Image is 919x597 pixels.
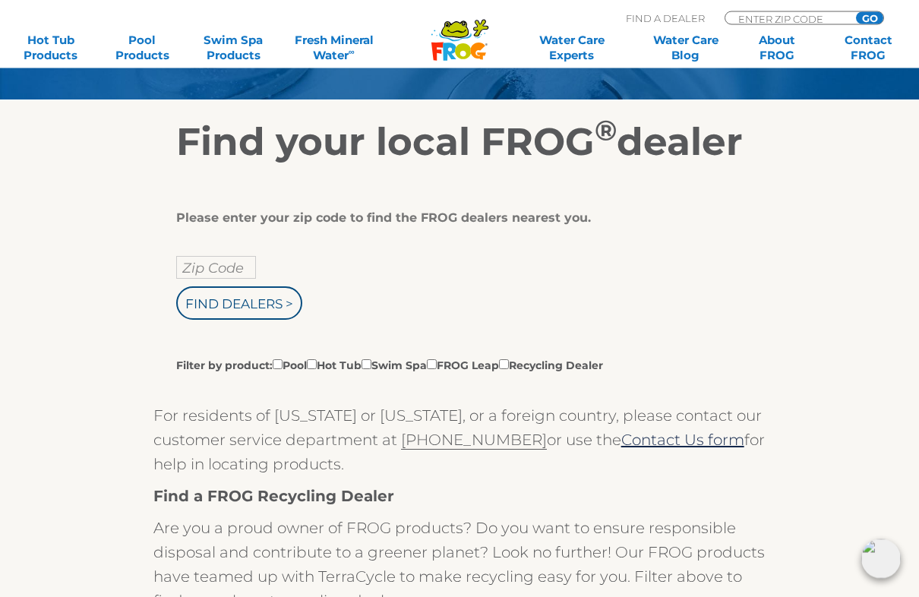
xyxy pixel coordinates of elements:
[514,33,630,63] a: Water CareExperts
[499,360,509,370] input: Filter by product:PoolHot TubSwim SpaFROG LeapRecycling Dealer
[427,360,437,370] input: Filter by product:PoolHot TubSwim SpaFROG LeapRecycling Dealer
[153,404,766,477] p: For residents of [US_STATE] or [US_STATE], or a foreign country, please contact our customer serv...
[15,33,87,63] a: Hot TubProducts
[856,12,883,24] input: GO
[176,357,603,374] label: Filter by product: Pool Hot Tub Swim Spa FROG Leap Recycling Dealer
[349,46,355,57] sup: ∞
[273,360,283,370] input: Filter by product:PoolHot TubSwim SpaFROG LeapRecycling Dealer
[198,33,270,63] a: Swim SpaProducts
[362,360,371,370] input: Filter by product:PoolHot TubSwim SpaFROG LeapRecycling Dealer
[289,33,378,63] a: Fresh MineralWater∞
[307,360,317,370] input: Filter by product:PoolHot TubSwim SpaFROG LeapRecycling Dealer
[832,33,904,63] a: ContactFROG
[621,431,744,450] a: Contact Us form
[595,114,617,148] sup: ®
[106,33,178,63] a: PoolProducts
[861,539,901,579] img: openIcon
[737,12,839,25] input: Zip Code Form
[626,11,705,25] p: Find A Dealer
[176,211,732,226] div: Please enter your zip code to find the FROG dealers nearest you.
[650,33,722,63] a: Water CareBlog
[176,287,302,321] input: Find Dealers >
[741,33,813,63] a: AboutFROG
[153,488,394,506] strong: Find a FROG Recycling Dealer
